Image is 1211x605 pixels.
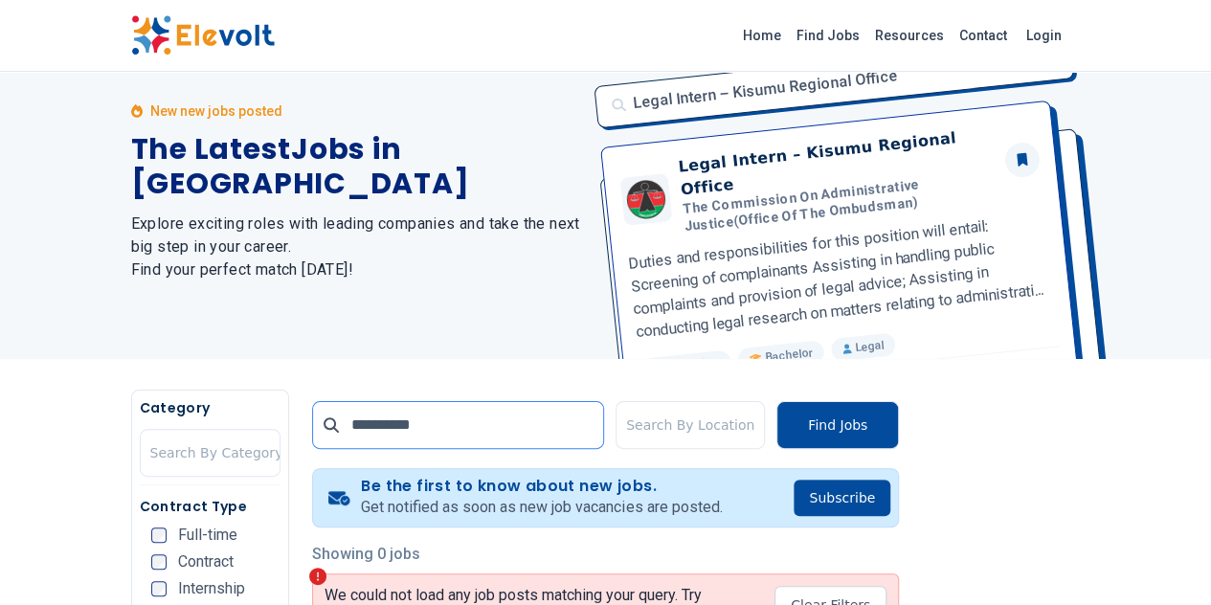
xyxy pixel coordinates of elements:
[131,213,583,281] h2: Explore exciting roles with leading companies and take the next big step in your career. Find you...
[131,15,275,56] img: Elevolt
[1015,16,1073,55] a: Login
[735,20,789,51] a: Home
[131,132,583,201] h1: The Latest Jobs in [GEOGRAPHIC_DATA]
[1115,513,1211,605] iframe: Chat Widget
[952,20,1015,51] a: Contact
[151,581,167,596] input: Internship
[151,554,167,570] input: Contract
[178,527,237,543] span: Full-time
[150,101,282,121] p: New new jobs posted
[151,527,167,543] input: Full-time
[178,581,245,596] span: Internship
[140,497,280,516] h5: Contract Type
[312,543,899,566] p: Showing 0 jobs
[140,398,280,417] h5: Category
[178,554,234,570] span: Contract
[867,20,952,51] a: Resources
[776,401,899,449] button: Find Jobs
[361,496,722,519] p: Get notified as soon as new job vacancies are posted.
[789,20,867,51] a: Find Jobs
[794,480,890,516] button: Subscribe
[361,477,722,496] h4: Be the first to know about new jobs.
